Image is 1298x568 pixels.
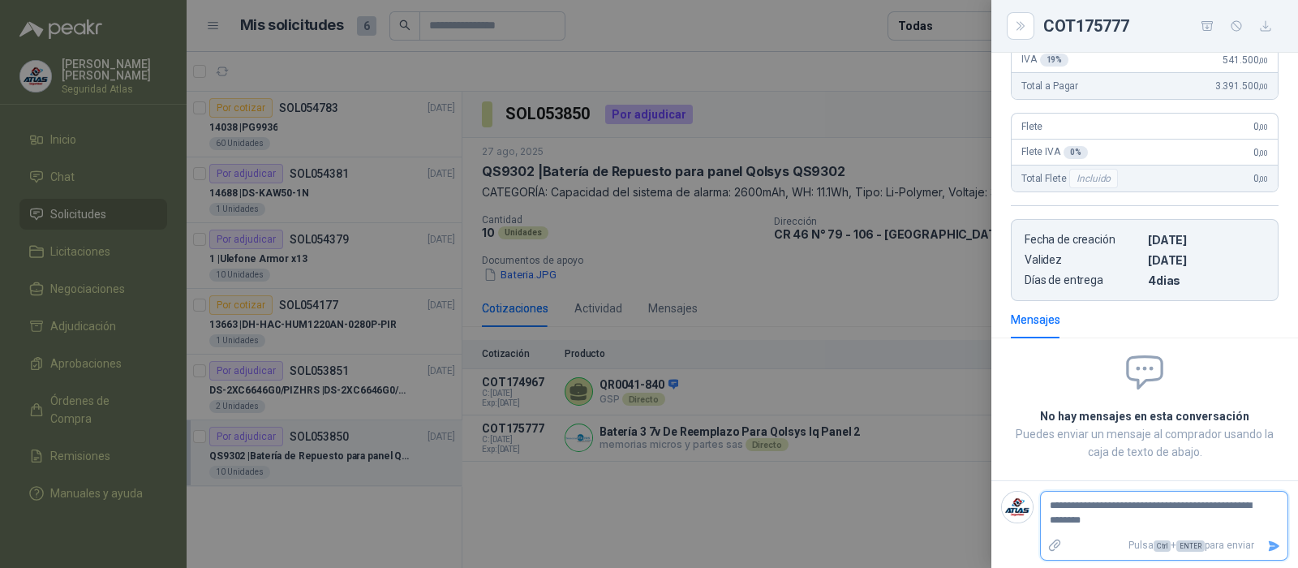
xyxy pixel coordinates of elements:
[1258,56,1268,65] span: ,00
[1021,169,1121,188] span: Total Flete
[1253,147,1268,158] span: 0
[1215,80,1268,92] span: 3.391.500
[1021,121,1042,132] span: Flete
[1148,273,1265,287] p: 4 dias
[1253,121,1268,132] span: 0
[1069,169,1118,188] div: Incluido
[1223,54,1268,66] span: 541.500
[1021,80,1078,92] span: Total a Pagar
[1025,233,1141,247] p: Fecha de creación
[1011,16,1030,36] button: Close
[1043,13,1279,39] div: COT175777
[1253,173,1268,184] span: 0
[1068,531,1261,560] p: Pulsa + para enviar
[1176,540,1205,552] span: ENTER
[1258,123,1268,131] span: ,00
[1258,82,1268,91] span: ,00
[1021,146,1088,159] span: Flete IVA
[1025,253,1141,267] p: Validez
[1021,54,1068,67] span: IVA
[1041,531,1068,560] label: Adjuntar archivos
[1025,273,1141,287] p: Días de entrega
[1258,148,1268,157] span: ,00
[1258,174,1268,183] span: ,00
[1011,311,1060,329] div: Mensajes
[1011,425,1279,461] p: Puedes enviar un mensaje al comprador usando la caja de texto de abajo.
[1148,233,1265,247] p: [DATE]
[1261,531,1287,560] button: Enviar
[1064,146,1088,159] div: 0 %
[1148,253,1265,267] p: [DATE]
[1002,492,1033,523] img: Company Logo
[1154,540,1171,552] span: Ctrl
[1040,54,1069,67] div: 19 %
[1011,407,1279,425] h2: No hay mensajes en esta conversación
